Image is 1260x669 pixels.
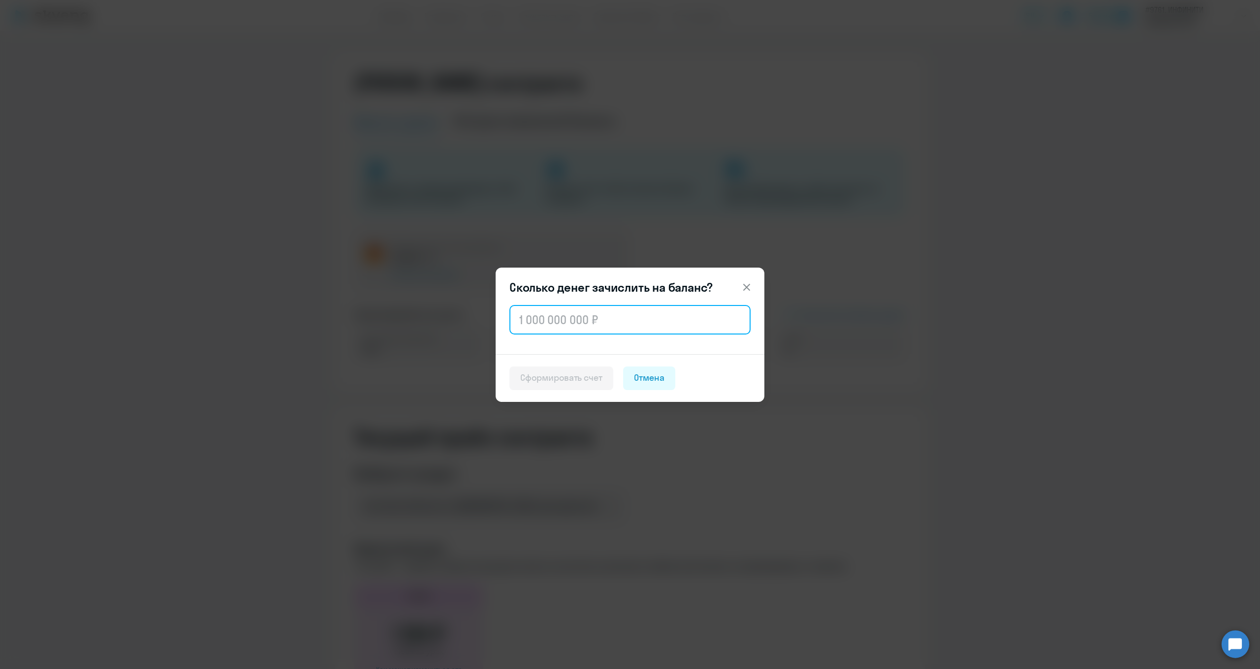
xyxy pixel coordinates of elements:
div: Сформировать счет [520,371,602,384]
button: Сформировать счет [509,366,613,390]
div: Отмена [634,371,664,384]
header: Сколько денег зачислить на баланс? [496,279,764,295]
input: 1 000 000 000 ₽ [509,305,751,334]
button: Отмена [623,366,675,390]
